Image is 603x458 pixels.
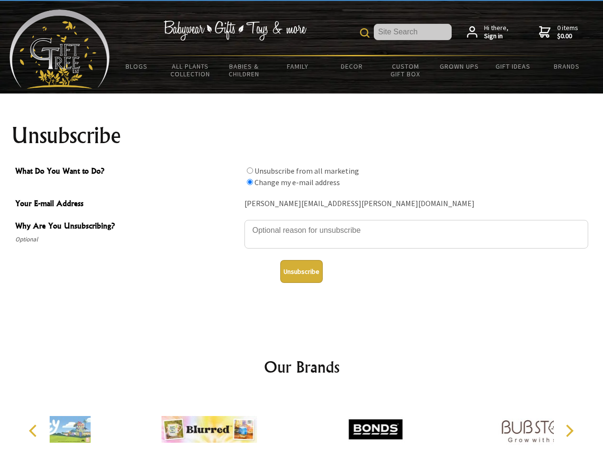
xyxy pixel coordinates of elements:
a: Brands [540,56,594,76]
strong: $0.00 [557,32,578,41]
button: Unsubscribe [280,260,323,283]
input: What Do You Want to Do? [247,179,253,185]
a: Family [271,56,325,76]
span: What Do You Want to Do? [15,165,240,179]
img: product search [360,28,370,38]
span: 0 items [557,23,578,41]
a: Gift Ideas [486,56,540,76]
h2: Our Brands [19,355,584,378]
a: Custom Gift Box [379,56,433,84]
label: Change my e-mail address [254,177,340,187]
a: Decor [325,56,379,76]
a: BLOGS [110,56,164,76]
strong: Sign in [484,32,508,41]
a: Babies & Children [217,56,271,84]
button: Next [559,420,580,441]
a: 0 items$0.00 [539,24,578,41]
span: Hi there, [484,24,508,41]
img: Babyware - Gifts - Toys and more... [10,10,110,89]
div: [PERSON_NAME][EMAIL_ADDRESS][PERSON_NAME][DOMAIN_NAME] [244,197,588,211]
textarea: Why Are You Unsubscribing? [244,220,588,249]
span: Your E-mail Address [15,198,240,211]
input: What Do You Want to Do? [247,167,253,174]
a: All Plants Collection [164,56,218,84]
a: Hi there,Sign in [467,24,508,41]
label: Unsubscribe from all marketing [254,166,359,176]
span: Why Are You Unsubscribing? [15,220,240,234]
input: Site Search [374,24,452,40]
img: Babywear - Gifts - Toys & more [163,21,307,41]
span: Optional [15,234,240,245]
a: Grown Ups [432,56,486,76]
button: Previous [24,420,45,441]
h1: Unsubscribe [11,124,592,147]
